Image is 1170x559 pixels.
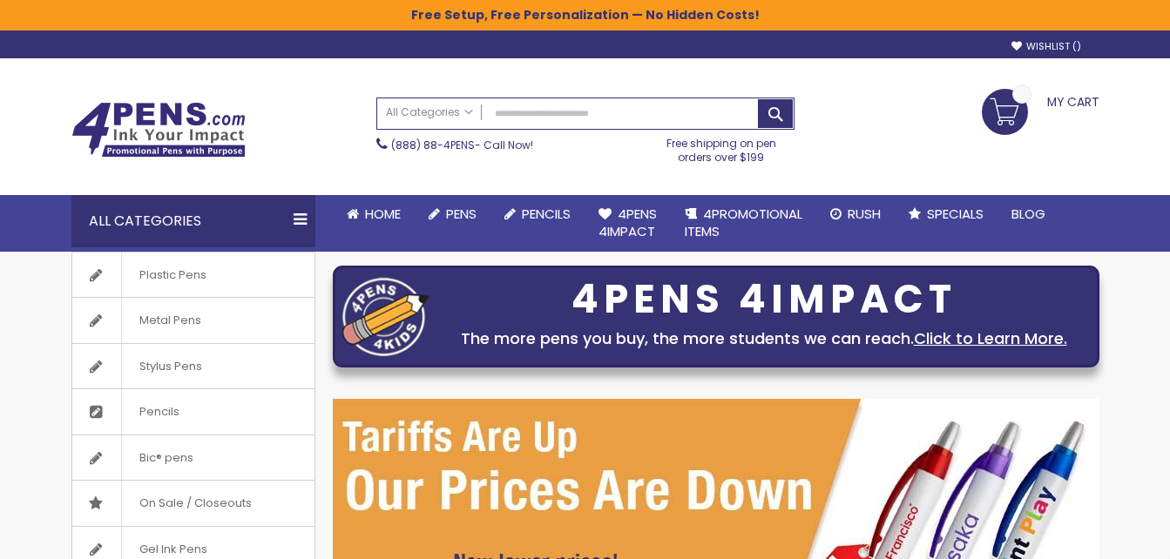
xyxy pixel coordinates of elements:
[914,327,1067,349] a: Click to Learn More.
[121,298,219,343] span: Metal Pens
[415,195,490,233] a: Pens
[121,389,197,434] span: Pencils
[446,205,477,223] span: Pens
[333,195,415,233] a: Home
[121,481,269,526] span: On Sale / Closeouts
[1011,40,1081,53] a: Wishlist
[490,195,585,233] a: Pencils
[72,389,314,434] a: Pencils
[816,195,895,233] a: Rush
[365,205,401,223] span: Home
[648,130,795,165] div: Free shipping on pen orders over $199
[848,205,881,223] span: Rush
[599,205,657,240] span: 4Pens 4impact
[391,138,533,152] span: - Call Now!
[71,195,315,247] div: All Categories
[386,105,473,119] span: All Categories
[895,195,998,233] a: Specials
[927,205,984,223] span: Specials
[377,98,482,127] a: All Categories
[998,195,1059,233] a: Blog
[121,344,220,389] span: Stylus Pens
[1011,205,1045,223] span: Blog
[438,327,1090,351] div: The more pens you buy, the more students we can reach.
[121,253,224,298] span: Plastic Pens
[72,253,314,298] a: Plastic Pens
[671,195,816,252] a: 4PROMOTIONALITEMS
[391,138,475,152] a: (888) 88-4PENS
[72,298,314,343] a: Metal Pens
[72,435,314,481] a: Bic® pens
[438,281,1090,318] div: 4PENS 4IMPACT
[685,205,802,240] span: 4PROMOTIONAL ITEMS
[71,102,246,158] img: 4Pens Custom Pens and Promotional Products
[121,435,211,481] span: Bic® pens
[72,344,314,389] a: Stylus Pens
[342,277,429,356] img: four_pen_logo.png
[585,195,671,252] a: 4Pens4impact
[72,481,314,526] a: On Sale / Closeouts
[522,205,571,223] span: Pencils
